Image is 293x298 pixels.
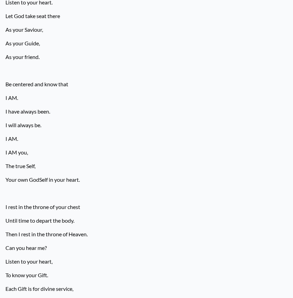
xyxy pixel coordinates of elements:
p: I AM. [5,91,288,105]
p: I rest in the throne of your chest [5,200,288,214]
p: Be centered and know that [5,77,288,91]
p: Let God take seat there [5,9,288,23]
p: Listen to your heart, [5,255,288,268]
p: Can you hear me? [5,241,288,255]
p: To know your Gift. [5,268,288,282]
p: I AM. [5,132,288,146]
p: I will always be. [5,118,288,132]
p: The true Self, [5,159,288,173]
p: I AM you, [5,146,288,159]
p: Until time to depart the body. [5,214,288,227]
p: As your Saviour, [5,23,288,36]
p: As your Guide, [5,36,288,50]
p: I have always been. [5,105,288,118]
p: Your own GodSelf in your heart. [5,173,288,187]
p: Each Gift is for divine service, [5,282,288,296]
p: As your friend. [5,50,288,64]
p: Then I rest in the throne of Heaven. [5,227,288,241]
